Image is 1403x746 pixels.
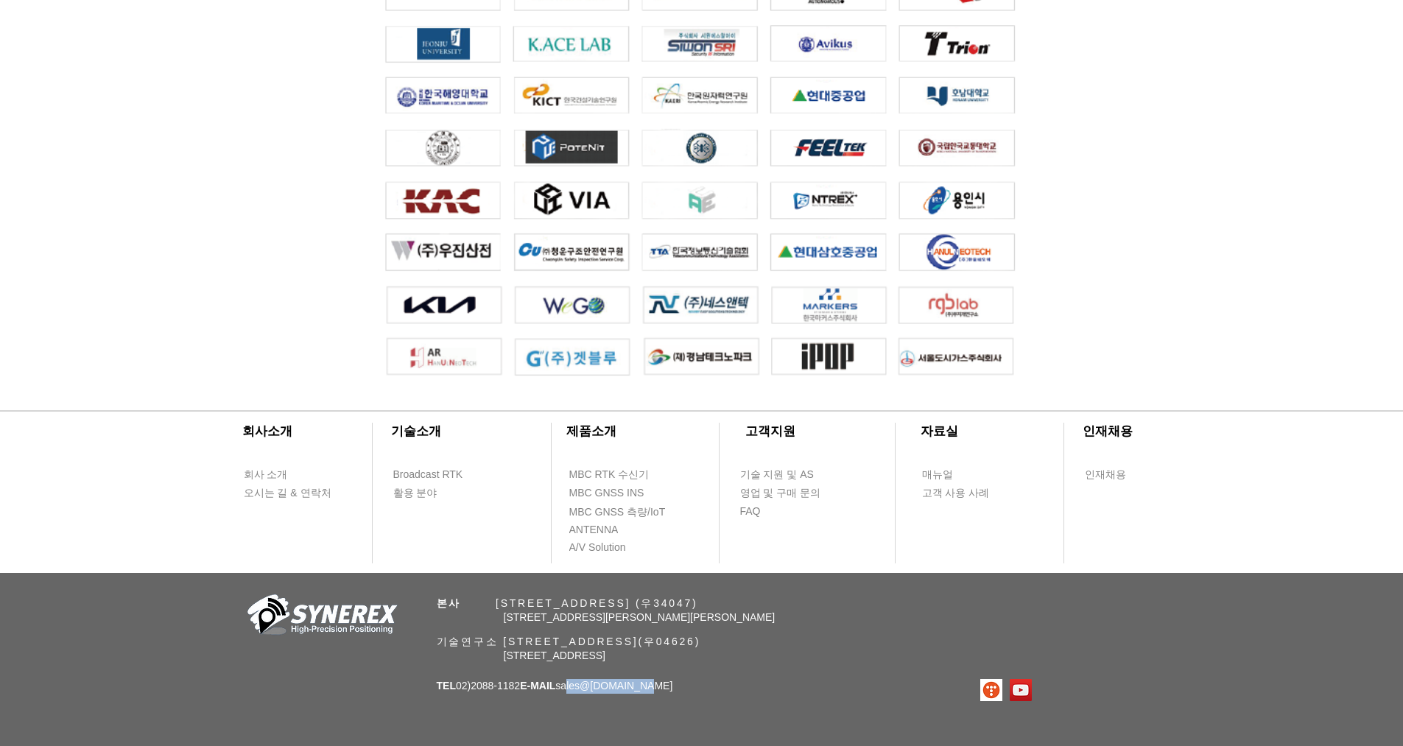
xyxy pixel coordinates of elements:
span: 오시는 길 & 연락처 [244,486,331,501]
span: Broadcast RTK [393,468,463,482]
span: 고객 사용 사례 [922,486,990,501]
span: 기술연구소 [STREET_ADDRESS](우04626) [437,636,701,647]
a: 회사 소개 [243,465,328,484]
a: 오시는 길 & 연락처 [243,484,342,502]
span: MBC GNSS INS [569,486,644,501]
a: FAQ [739,502,824,521]
span: TEL [437,680,456,692]
a: A/V Solution [569,538,653,557]
span: ​자료실 [921,424,958,438]
span: 02)2088-1182 sales [437,680,673,692]
span: 본사 [437,597,462,609]
a: 인재채용 [1084,465,1154,484]
a: MBC GNSS 측량/IoT [569,503,697,521]
a: Broadcast RTK [393,465,477,484]
a: 고객 사용 사례 [921,484,1006,502]
span: ​기술소개 [391,424,441,438]
a: @[DOMAIN_NAME] [580,680,672,692]
ul: SNS 모음 [980,679,1032,701]
span: ​제품소개 [566,424,616,438]
span: ​인재채용 [1083,424,1133,438]
img: 티스토리로고 [980,679,1002,701]
span: 매뉴얼 [922,468,953,482]
span: ANTENNA [569,523,619,538]
span: [STREET_ADDRESS][PERSON_NAME][PERSON_NAME] [504,611,776,623]
img: 유튜브 사회 아이콘 [1010,679,1032,701]
a: 활용 분야 [393,484,477,502]
a: ANTENNA [569,521,653,539]
iframe: Wix Chat [1131,282,1403,746]
span: 활용 분야 [393,486,437,501]
span: 영업 및 구매 문의 [740,486,821,501]
a: 영업 및 구매 문의 [739,484,824,502]
a: MBC GNSS INS [569,484,661,502]
span: MBC RTK 수신기 [569,468,650,482]
img: 회사_로고-removebg-preview.png [239,593,401,641]
span: A/V Solution [569,541,626,555]
span: ​ [STREET_ADDRESS] (우34047) [437,597,698,609]
span: ​고객지원 [745,424,795,438]
span: 기술 지원 및 AS [740,468,814,482]
span: [STREET_ADDRESS] [504,650,605,661]
a: 매뉴얼 [921,465,1006,484]
span: 인재채용 [1085,468,1126,482]
a: 기술 지원 및 AS [739,465,850,484]
a: MBC RTK 수신기 [569,465,679,484]
span: 회사 소개 [244,468,288,482]
span: FAQ [740,504,761,519]
span: MBC GNSS 측량/IoT [569,505,666,520]
span: E-MAIL [520,680,555,692]
span: ​회사소개 [242,424,292,438]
